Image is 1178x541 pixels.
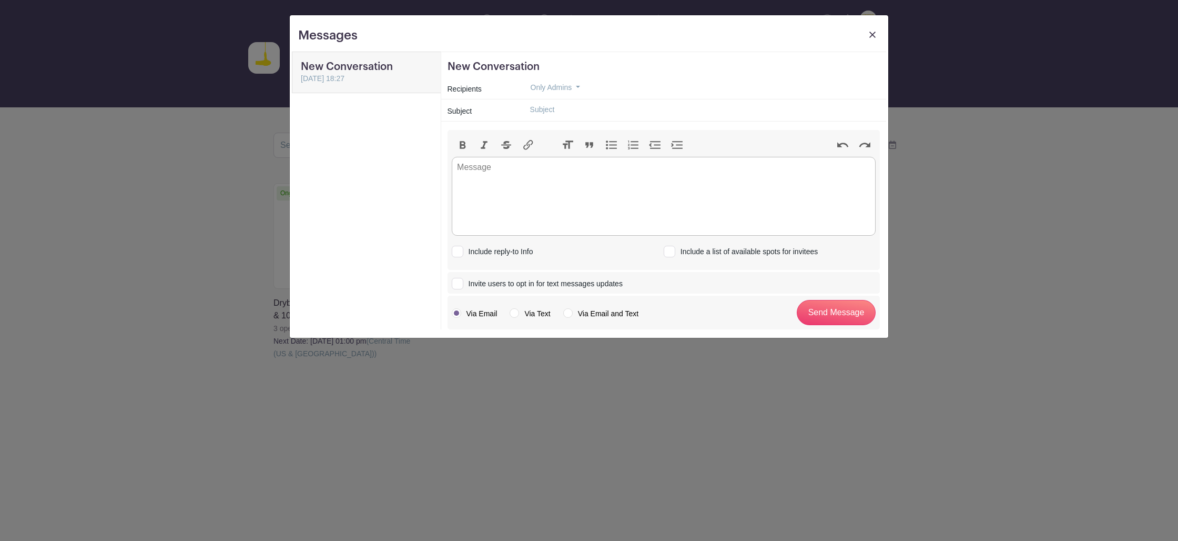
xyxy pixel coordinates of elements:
input: Send Message [797,300,876,325]
button: Link [517,138,539,152]
button: Bullets [601,138,623,152]
button: Redo [854,138,876,152]
label: Via Email and Text [563,308,638,319]
button: Italic [473,138,495,152]
button: Decrease Level [644,138,666,152]
input: Subject [522,102,880,118]
div: Include reply-to Info [464,246,533,257]
h5: New Conversation [448,61,880,73]
button: Only Admins [522,79,589,96]
button: Numbers [622,138,644,152]
button: Bold [452,138,474,152]
button: Increase Level [666,138,688,152]
div: Include a list of available spots for invitees [676,246,818,257]
button: Undo [832,138,854,152]
label: Via Email [452,308,497,319]
div: Invite users to opt in for text messages updates [464,278,623,289]
img: close_button-5f87c8562297e5c2d7936805f587ecaba9071eb48480494691a3f1689db116b3.svg [869,32,876,38]
button: Heading [556,138,578,152]
label: Via Text [510,308,550,319]
h5: New Conversation [301,61,432,73]
span: translation missing: en.conversations.conversation_types.only_admins [531,83,572,92]
button: Strikethrough [495,138,517,152]
div: Recipients [441,82,515,97]
div: [DATE] 18:27 [301,73,432,84]
h3: Messages [298,28,358,43]
div: Subject [441,104,515,119]
button: Quote [578,138,601,152]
